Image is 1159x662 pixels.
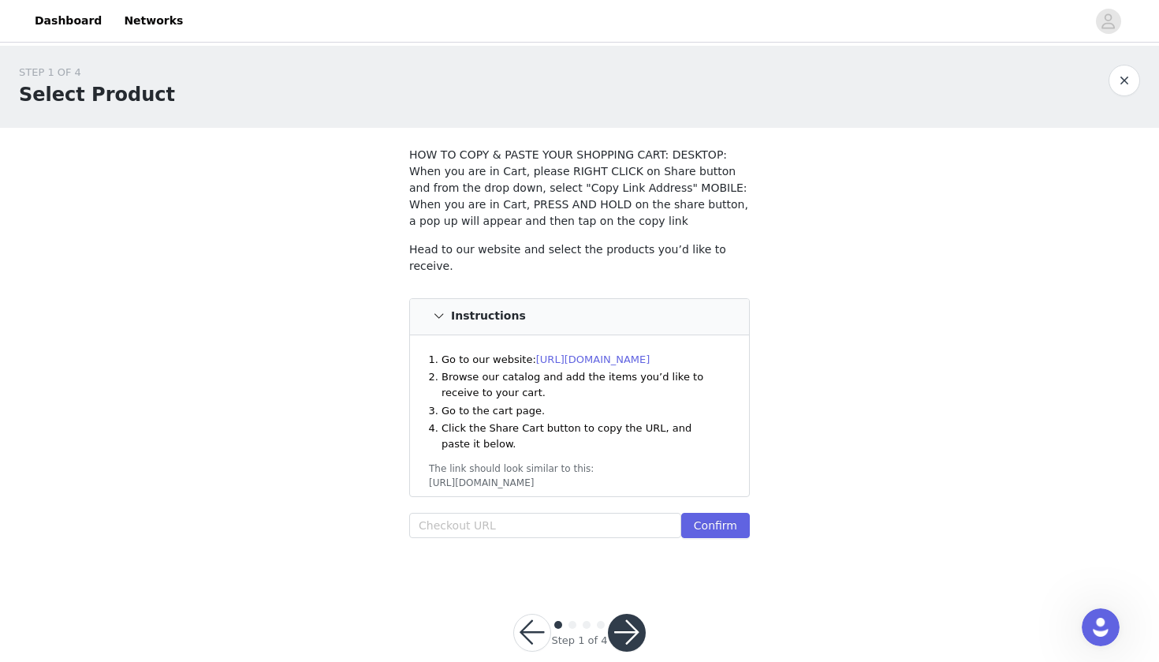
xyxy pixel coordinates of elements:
[442,352,722,368] li: Go to our website:
[409,241,750,275] p: Head to our website and select the products you’d like to receive.
[442,403,722,419] li: Go to the cart page.
[429,462,730,476] div: The link should look similar to this:
[1082,608,1120,646] iframe: Intercom live chat
[442,369,722,400] li: Browse our catalog and add the items you’d like to receive to your cart.
[681,513,750,538] button: Confirm
[19,65,175,80] div: STEP 1 OF 4
[114,3,192,39] a: Networks
[409,147,750,230] p: HOW TO COPY & PASTE YOUR SHOPPING CART: DESKTOP: When you are in Cart, please RIGHT CLICK on Shar...
[429,476,730,490] div: [URL][DOMAIN_NAME]
[442,421,722,451] li: Click the Share Cart button to copy the URL, and paste it below.
[1101,9,1116,34] div: avatar
[536,353,650,365] a: [URL][DOMAIN_NAME]
[25,3,111,39] a: Dashboard
[551,633,607,649] div: Step 1 of 4
[451,310,526,323] h4: Instructions
[19,80,175,109] h1: Select Product
[409,513,681,538] input: Checkout URL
